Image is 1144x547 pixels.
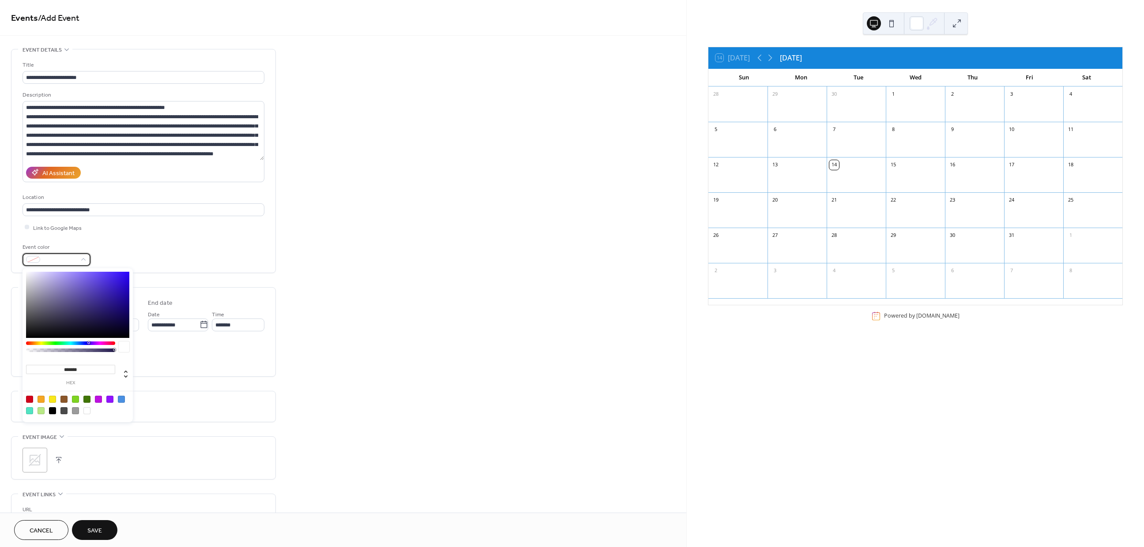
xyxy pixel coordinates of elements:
[23,448,47,472] div: ;
[26,396,33,403] div: #D0021B
[23,505,263,514] div: URL
[711,90,721,99] div: 28
[23,90,263,100] div: Description
[944,69,1001,86] div: Thu
[1066,195,1076,205] div: 25
[888,266,898,276] div: 5
[30,526,53,536] span: Cancel
[780,52,802,63] div: [DATE]
[711,160,721,170] div: 12
[33,223,82,232] span: Link to Google Maps
[60,396,68,403] div: #8B572A
[829,160,839,170] div: 14
[1007,231,1016,240] div: 31
[948,125,957,135] div: 9
[1058,69,1115,86] div: Sat
[770,125,780,135] div: 6
[829,266,839,276] div: 4
[26,381,115,386] label: hex
[829,231,839,240] div: 28
[212,310,224,319] span: Time
[948,266,957,276] div: 6
[1066,125,1076,135] div: 11
[23,490,56,499] span: Event links
[711,125,721,135] div: 5
[23,193,263,202] div: Location
[83,407,90,414] div: #FFFFFF
[87,526,102,536] span: Save
[773,69,830,86] div: Mon
[23,60,263,70] div: Title
[148,299,173,308] div: End date
[948,195,957,205] div: 23
[711,266,721,276] div: 2
[148,310,160,319] span: Date
[1066,160,1076,170] div: 18
[11,10,38,27] a: Events
[72,520,117,540] button: Save
[711,231,721,240] div: 26
[830,69,887,86] div: Tue
[916,312,960,319] a: [DOMAIN_NAME]
[23,45,62,55] span: Event details
[829,90,839,99] div: 30
[1007,125,1016,135] div: 10
[1066,90,1076,99] div: 4
[770,231,780,240] div: 27
[829,125,839,135] div: 7
[83,396,90,403] div: #417505
[38,396,45,403] div: #F5A623
[1066,266,1076,276] div: 8
[829,195,839,205] div: 21
[888,160,898,170] div: 15
[1007,195,1016,205] div: 24
[884,312,960,319] div: Powered by
[770,195,780,205] div: 20
[49,396,56,403] div: #F8E71C
[888,231,898,240] div: 29
[711,195,721,205] div: 19
[887,69,944,86] div: Wed
[72,407,79,414] div: #9B9B9B
[49,407,56,414] div: #000000
[770,90,780,99] div: 29
[26,167,81,179] button: AI Assistant
[1066,231,1076,240] div: 1
[715,69,772,86] div: Sun
[948,231,957,240] div: 30
[60,407,68,414] div: #4A4A4A
[1007,90,1016,99] div: 3
[38,10,79,27] span: / Add Event
[1007,266,1016,276] div: 7
[1001,69,1058,86] div: Fri
[14,520,68,540] button: Cancel
[1007,160,1016,170] div: 17
[948,90,957,99] div: 2
[23,243,89,252] div: Event color
[888,195,898,205] div: 22
[770,160,780,170] div: 13
[26,407,33,414] div: #50E3C2
[72,396,79,403] div: #7ED321
[888,90,898,99] div: 1
[888,125,898,135] div: 8
[23,433,57,442] span: Event image
[42,169,75,178] div: AI Assistant
[770,266,780,276] div: 3
[106,396,113,403] div: #9013FE
[38,407,45,414] div: #B8E986
[948,160,957,170] div: 16
[118,396,125,403] div: #4A90E2
[95,396,102,403] div: #BD10E0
